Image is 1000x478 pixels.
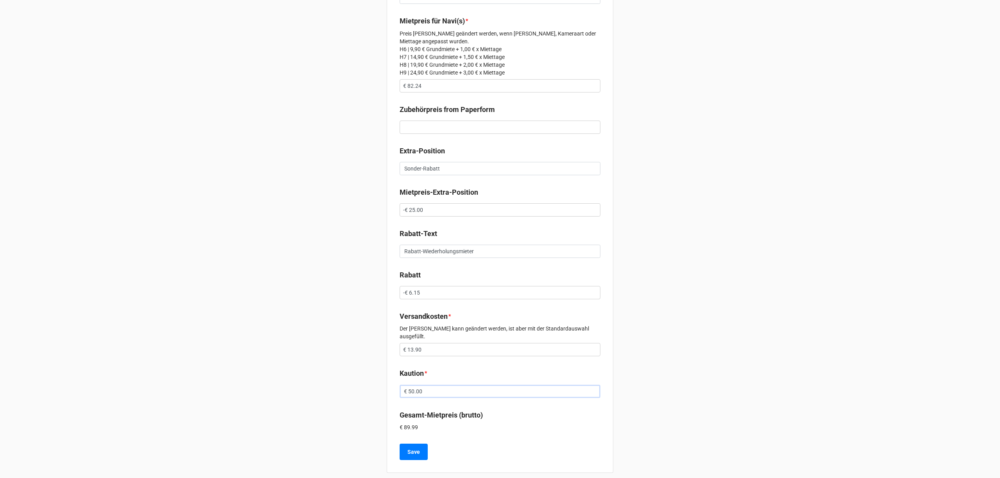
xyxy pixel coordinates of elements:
[400,325,600,340] p: Der [PERSON_NAME] kann geändert werden, ist aber mit der Standardauswahl ausgefüllt.
[400,187,478,198] label: Mietpreis-Extra-Position
[400,368,424,379] label: Kaution
[400,104,495,115] label: Zubehörpreis from Paperform
[400,423,600,431] p: € 89.99
[400,411,483,419] b: Gesamt-Mietpreis (brutto)
[400,270,421,281] label: Rabatt
[400,146,445,156] label: Extra-Position
[400,16,465,27] label: Mietpreis für Navi(s)
[407,448,420,456] b: Save
[400,228,437,239] label: Rabatt-Text
[400,444,428,460] button: Save
[400,30,600,76] p: Preis [PERSON_NAME] geändert werden, wenn [PERSON_NAME], Kameraart oder Miettage angepasst wurden...
[400,311,448,322] label: Versandkosten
